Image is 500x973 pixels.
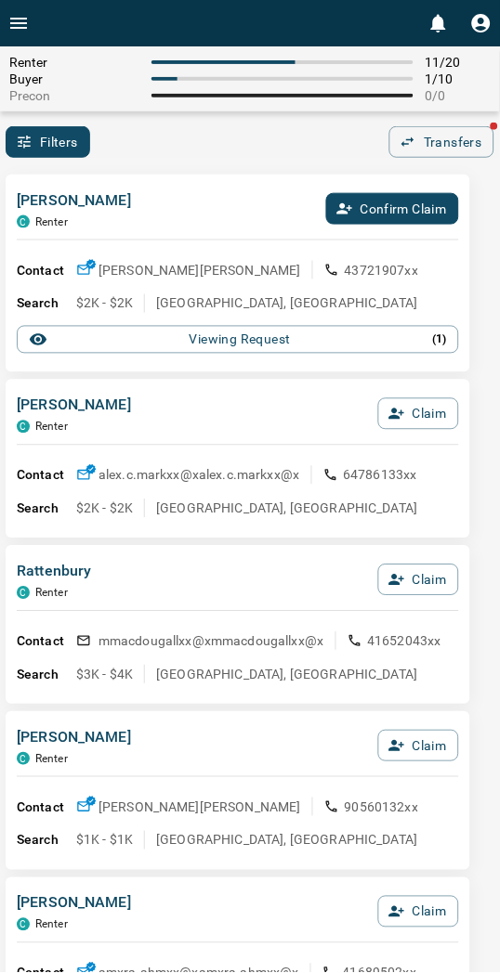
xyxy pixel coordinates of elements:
[17,832,76,851] p: Search
[35,421,68,434] p: Renter
[17,666,76,685] p: Search
[17,587,30,600] div: condos.ca
[9,88,140,103] span: Precon
[17,499,76,519] p: Search
[29,331,447,349] div: Viewing Request
[368,632,442,651] p: 41652043xx
[156,499,417,518] p: [GEOGRAPHIC_DATA], [GEOGRAPHIC_DATA]
[344,466,418,485] p: 64786133xx
[378,398,459,430] button: Claim
[17,326,459,354] button: Viewing Request(1)
[17,466,76,486] p: Contact
[389,126,494,158] button: Transfers
[345,261,419,279] p: 43721907xx
[17,561,92,583] p: Rattenbury
[35,587,68,600] p: Renter
[378,731,459,762] button: Claim
[345,798,419,817] p: 90560132xx
[17,632,76,652] p: Contact
[17,798,76,818] p: Contact
[378,897,459,928] button: Claim
[35,215,68,228] p: Renter
[17,893,131,915] p: [PERSON_NAME]
[99,261,301,279] p: [PERSON_NAME] [PERSON_NAME]
[463,5,500,42] button: Profile
[425,71,491,86] span: 1 / 10
[156,832,417,850] p: [GEOGRAPHIC_DATA], [GEOGRAPHIC_DATA]
[17,261,76,280] p: Contact
[425,88,491,103] span: 0 / 0
[35,753,68,766] p: Renter
[326,193,459,225] button: Confirm Claim
[99,798,301,817] p: [PERSON_NAME] [PERSON_NAME]
[76,294,133,313] p: $2K - $2K
[156,666,417,684] p: [GEOGRAPHIC_DATA], [GEOGRAPHIC_DATA]
[17,215,30,228] div: condos.ca
[17,421,30,434] div: condos.ca
[6,126,90,158] button: Filters
[433,331,447,348] p: ( 1 )
[76,666,133,684] p: $3K - $4K
[378,564,459,596] button: Claim
[17,294,76,314] p: Search
[99,466,300,485] p: alex.c.markxx@x alex.c.markxx@x
[156,294,417,313] p: [GEOGRAPHIC_DATA], [GEOGRAPHIC_DATA]
[76,499,133,518] p: $2K - $2K
[9,71,140,86] span: Buyer
[17,753,30,766] div: condos.ca
[17,395,131,417] p: [PERSON_NAME]
[17,727,131,749] p: [PERSON_NAME]
[35,919,68,932] p: Renter
[9,55,140,70] span: Renter
[17,189,131,212] p: [PERSON_NAME]
[17,919,30,932] div: condos.ca
[76,832,133,850] p: $1K - $1K
[425,55,491,70] span: 11 / 20
[99,632,324,651] p: mmacdougallxx@x mmacdougallxx@x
